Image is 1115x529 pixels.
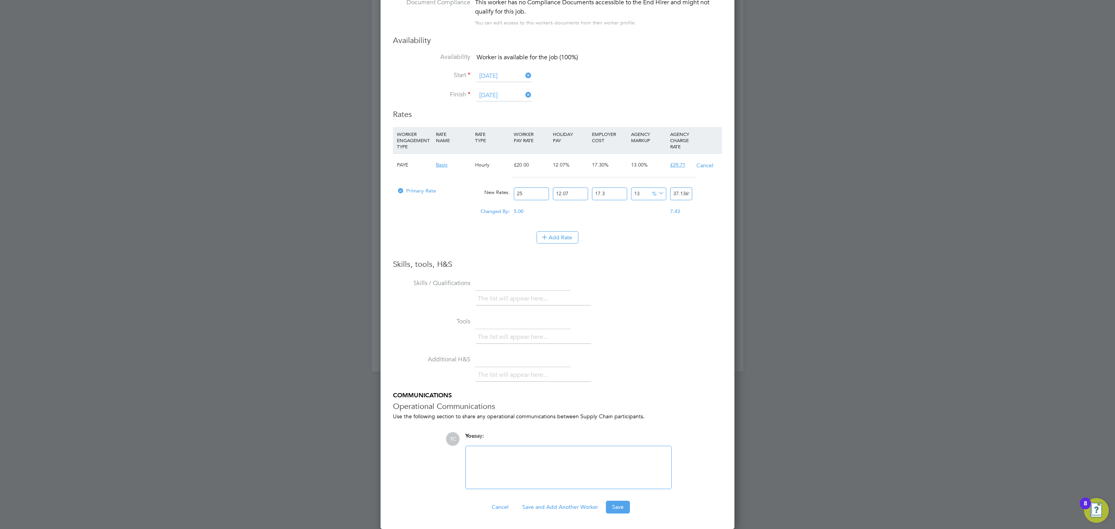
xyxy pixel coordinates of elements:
div: Use the following section to share any operational communications between Supply Chain participants. [393,413,722,420]
div: say: [465,432,672,446]
div: Hourly [473,154,512,176]
div: WORKER PAY RATE [512,127,551,147]
input: Select one [477,70,532,82]
button: Add Rate [537,231,578,244]
label: Skills / Qualifications [393,279,470,287]
h3: Skills, tools, H&S [393,259,722,269]
span: TC [446,432,460,446]
input: Select one [477,90,532,101]
span: 7.43 [670,208,680,215]
span: 13.00% [631,161,648,168]
h5: COMMUNICATIONS [393,392,722,400]
li: The list will appear here... [478,332,551,342]
label: Finish [393,91,470,99]
div: WORKER ENGAGEMENT TYPE [395,127,434,153]
span: Primary Rate [397,187,436,194]
h3: Rates [393,109,722,119]
label: Start [393,71,470,79]
div: Changed By: [395,204,512,219]
div: RATE NAME [434,127,473,147]
button: Cancel [485,501,515,513]
span: Basic [436,161,448,168]
label: Additional H&S [393,356,470,364]
div: 8 [1084,503,1087,514]
div: HOLIDAY PAY [551,127,590,147]
button: Save [606,501,630,513]
div: You can edit access to this worker’s documents from their worker profile. [475,18,636,27]
span: Worker is available for the job (100%) [477,53,578,61]
li: The list will appear here... [478,370,551,380]
div: PAYE [395,154,434,176]
button: Open Resource Center, 8 new notifications [1084,498,1109,523]
label: Tools [393,318,470,326]
span: 12.07% [553,161,570,168]
div: EMPLOYER COST [590,127,629,147]
button: Cancel [696,161,714,169]
span: 17.30% [592,161,609,168]
span: You [465,433,475,439]
button: Save and Add Another Worker [516,501,604,513]
li: The list will appear here... [478,294,551,304]
div: RATE TYPE [473,127,512,147]
div: AGENCY CHARGE RATE [668,127,694,153]
label: Availability [393,53,470,61]
div: New Rates: [473,185,512,200]
span: 5.00 [514,208,523,215]
div: £20.00 [512,154,551,176]
h3: Operational Communications [393,401,722,411]
div: AGENCY MARKUP [629,127,668,147]
span: £29.71 [670,161,685,168]
span: % [649,189,665,197]
h3: Availability [393,35,722,45]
